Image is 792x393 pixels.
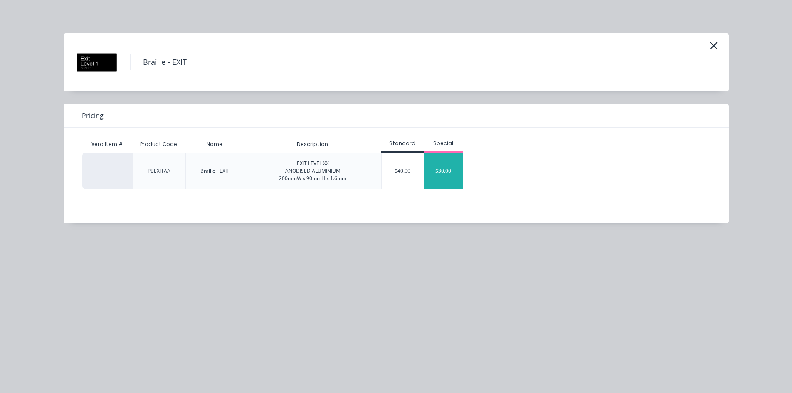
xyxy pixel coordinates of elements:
[279,160,346,182] div: EXIT LEVEL XX ANODISED ALUMINIUM 200mmW x 90mmH x 1.6mm
[148,167,170,175] div: PBEXITAA
[381,140,424,147] div: Standard
[82,136,132,153] div: Xero Item #
[133,134,184,155] div: Product Code
[130,54,199,70] h4: Braille - EXIT
[82,111,104,121] span: Pricing
[424,153,463,189] div: $30.00
[200,167,229,175] div: Braille - EXIT
[382,153,424,189] div: $40.00
[290,134,335,155] div: Description
[76,42,118,83] img: Braille - EXIT
[200,134,229,155] div: Name
[424,140,464,147] div: Special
